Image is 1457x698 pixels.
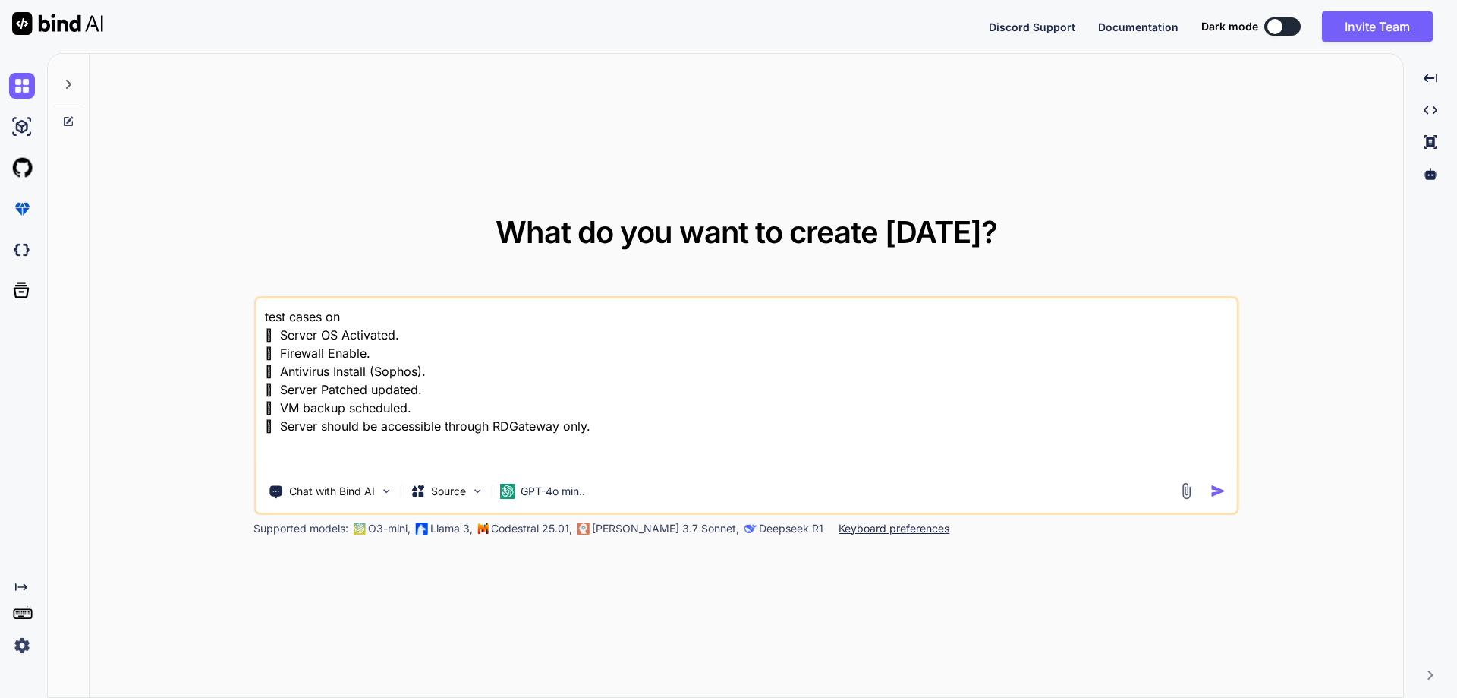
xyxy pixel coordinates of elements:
[430,521,473,536] p: Llama 3,
[521,484,585,499] p: GPT-4o min..
[759,521,823,536] p: Deepseek R1
[12,12,103,35] img: Bind AI
[499,484,515,499] img: GPT-4o mini
[1178,482,1195,500] img: attachment
[1098,21,1179,33] span: Documentation
[9,633,35,659] img: settings
[1098,19,1179,35] button: Documentation
[839,521,949,536] p: Keyboard preferences
[1322,11,1433,42] button: Invite Team
[989,19,1075,35] button: Discord Support
[353,523,365,535] img: GPT-4
[289,484,375,499] p: Chat with Bind AI
[9,155,35,181] img: githubLight
[253,521,348,536] p: Supported models:
[379,485,392,497] img: Pick Tools
[496,213,997,251] span: What do you want to create [DATE]?
[256,298,1237,472] textarea: test cases on  Server OS Activated.  Firewall Enable.  Antivirus Install (Sophos).  Server Pa...
[1201,19,1258,34] span: Dark mode
[368,521,411,536] p: O3-mini,
[470,485,483,497] img: Pick Models
[744,523,756,535] img: claude
[477,523,488,534] img: Mistral-AI
[9,196,35,222] img: premium
[9,237,35,263] img: darkCloudIdeIcon
[415,523,427,535] img: Llama2
[9,73,35,99] img: chat
[989,21,1075,33] span: Discord Support
[592,521,739,536] p: [PERSON_NAME] 3.7 Sonnet,
[431,484,466,499] p: Source
[577,523,589,535] img: claude
[1210,483,1226,499] img: icon
[9,114,35,140] img: ai-studio
[491,521,572,536] p: Codestral 25.01,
